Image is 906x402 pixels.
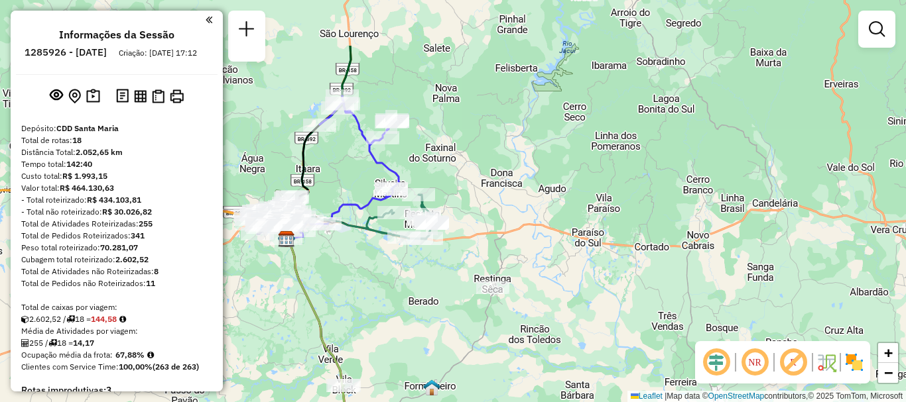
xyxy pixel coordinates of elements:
strong: 8 [154,266,159,276]
i: Cubagem total roteirizado [21,315,29,323]
span: | [665,391,667,401]
strong: R$ 464.130,63 [60,183,114,193]
button: Visualizar Romaneio [149,87,167,106]
div: Distância Total: [21,146,212,158]
img: Fluxo de ruas [816,352,837,373]
a: Zoom in [878,343,898,363]
div: Total de Pedidos Roteirizados: [21,230,212,242]
h4: Rotas improdutivas: [21,385,212,396]
strong: 255 [139,219,153,228]
button: Visualizar relatório de Roteirização [131,87,149,105]
strong: 3 [106,384,111,396]
span: Ocultar deslocamento [700,346,732,378]
img: CDD Santa Maria [278,230,295,248]
div: Total de Pedidos não Roteirizados: [21,277,212,289]
button: Imprimir Rotas [167,87,186,106]
div: Criação: [DATE] 17:12 [113,47,202,59]
h4: Informações da Sessão [59,28,174,41]
span: Exibir rótulo [777,346,809,378]
strong: 2.602,52 [115,254,149,264]
div: Peso total roteirizado: [21,242,212,254]
strong: R$ 30.026,82 [102,207,152,217]
div: Atividade não roteirizada - LANCHERIA E SORVETER [476,281,509,294]
i: Total de Atividades [21,339,29,347]
div: Total de Atividades não Roteirizadas: [21,266,212,277]
strong: 70.281,07 [100,242,138,252]
div: - Total não roteirizado: [21,206,212,218]
div: 255 / 18 = [21,337,212,349]
span: Clientes com Service Time: [21,362,119,372]
div: Depósito: [21,123,212,134]
a: Leaflet [631,391,663,401]
div: Valor total: [21,182,212,194]
a: Zoom out [878,363,898,383]
a: Exibir filtros [864,16,890,42]
strong: 341 [131,230,145,240]
strong: R$ 1.993,15 [62,171,107,181]
div: Total de Atividades Roteirizadas: [21,218,212,230]
a: OpenStreetMap [708,391,765,401]
strong: 14,17 [73,338,94,348]
div: Total de caixas por viagem: [21,301,212,313]
strong: (263 de 263) [153,362,199,372]
span: − [884,364,893,381]
div: Map data © contributors,© 2025 TomTom, Microsoft [627,391,906,402]
button: Logs desbloquear sessão [113,86,131,107]
div: Total de rotas: [21,134,212,146]
button: Centralizar mapa no depósito ou ponto de apoio [66,86,84,107]
div: - Total roteirizado: [21,194,212,206]
em: Média calculada utilizando a maior ocupação (%Peso ou %Cubagem) de cada rota da sessão. Rotas cro... [147,351,154,359]
button: Exibir sessão original [47,85,66,107]
div: Média de Atividades por viagem: [21,325,212,337]
strong: 2.052,65 km [76,147,123,157]
strong: R$ 434.103,81 [87,195,141,205]
img: Formigueiro [423,379,440,396]
span: + [884,344,893,361]
a: Nova sessão e pesquisa [233,16,260,46]
div: Tempo total: [21,158,212,170]
strong: 67,88% [115,350,145,360]
i: Meta Caixas/viagem: 162,77 Diferença: -18,19 [119,315,126,323]
button: Painel de Sugestão [84,86,103,107]
div: Custo total: [21,170,212,182]
strong: CDD Santa Maria [56,123,119,133]
strong: 11 [146,278,155,288]
a: Clique aqui para minimizar o painel [206,12,212,27]
h6: 1285926 - [DATE] [25,46,107,58]
strong: 142:40 [66,159,92,169]
strong: 144,58 [91,314,117,324]
img: Exibir/Ocultar setores [844,352,865,373]
div: Cubagem total roteirizado: [21,254,212,266]
i: Total de rotas [66,315,75,323]
strong: 18 [72,135,82,145]
i: Total de rotas [48,339,57,347]
strong: 100,00% [119,362,153,372]
div: 2.602,52 / 18 = [21,313,212,325]
span: Ocupação média da frota: [21,350,113,360]
span: Ocultar NR [739,346,771,378]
